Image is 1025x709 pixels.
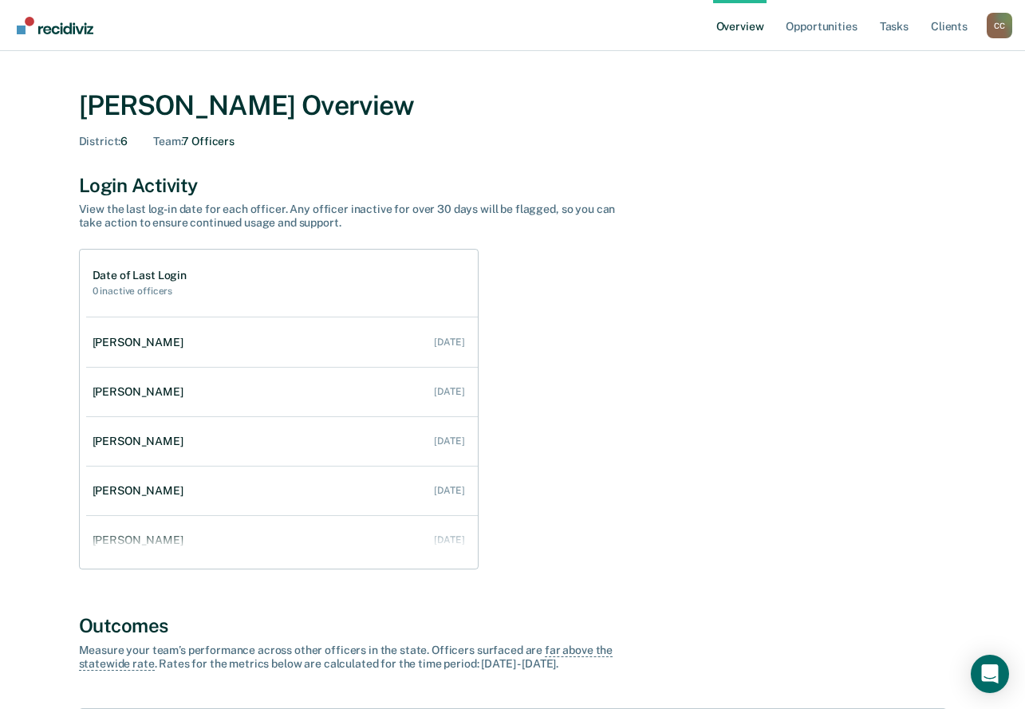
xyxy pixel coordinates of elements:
a: [PERSON_NAME] [DATE] [86,369,478,415]
span: Team : [153,135,182,148]
div: Open Intercom Messenger [971,655,1009,693]
h2: 0 inactive officers [93,286,187,297]
div: 7 Officers [153,135,235,148]
img: Recidiviz [17,17,93,34]
div: [PERSON_NAME] [93,484,190,498]
div: [PERSON_NAME] [93,336,190,349]
button: Profile dropdown button [987,13,1012,38]
div: [PERSON_NAME] [93,435,190,448]
a: [PERSON_NAME] [DATE] [86,518,478,563]
a: [PERSON_NAME] [DATE] [86,468,478,514]
div: C C [987,13,1012,38]
div: Measure your team’s performance across other officer s in the state. Officer s surfaced are . Rat... [79,644,637,671]
span: District : [79,135,121,148]
div: [PERSON_NAME] [93,534,190,547]
div: [DATE] [434,386,464,397]
span: far above the statewide rate [79,644,613,671]
div: Login Activity [79,174,947,197]
div: [DATE] [434,534,464,546]
div: [PERSON_NAME] Overview [79,89,947,122]
a: [PERSON_NAME] [DATE] [86,419,478,464]
div: Outcomes [79,614,947,637]
a: [PERSON_NAME] [DATE] [86,320,478,365]
div: [DATE] [434,485,464,496]
div: 6 [79,135,128,148]
div: [DATE] [434,337,464,348]
h1: Date of Last Login [93,269,187,282]
div: [DATE] [434,435,464,447]
div: [PERSON_NAME] [93,385,190,399]
div: View the last log-in date for each officer. Any officer inactive for over 30 days will be flagged... [79,203,637,230]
